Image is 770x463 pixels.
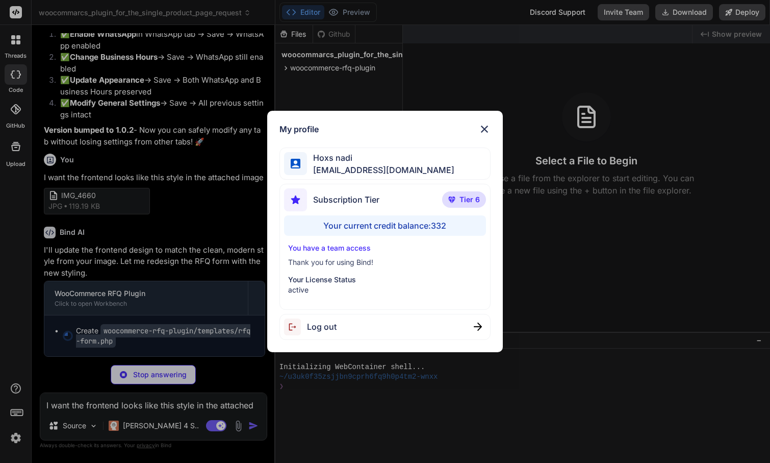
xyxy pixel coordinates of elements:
[284,188,307,211] img: subscription
[288,275,481,285] p: Your License Status
[448,197,455,203] img: premium
[307,321,337,333] span: Log out
[459,194,480,205] span: Tier 6
[284,215,485,236] div: Your current credit balance: 332
[478,123,491,135] img: close
[279,123,319,135] h1: My profile
[288,257,481,267] p: Thank you for using Bind!
[288,243,481,253] p: You have a team access
[284,319,307,335] img: logout
[307,164,454,176] span: [EMAIL_ADDRESS][DOMAIN_NAME]
[313,193,379,206] span: Subscription Tier
[474,323,482,331] img: close
[288,285,481,295] p: active
[291,159,300,168] img: profile
[307,152,454,164] span: Hoxs nadi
